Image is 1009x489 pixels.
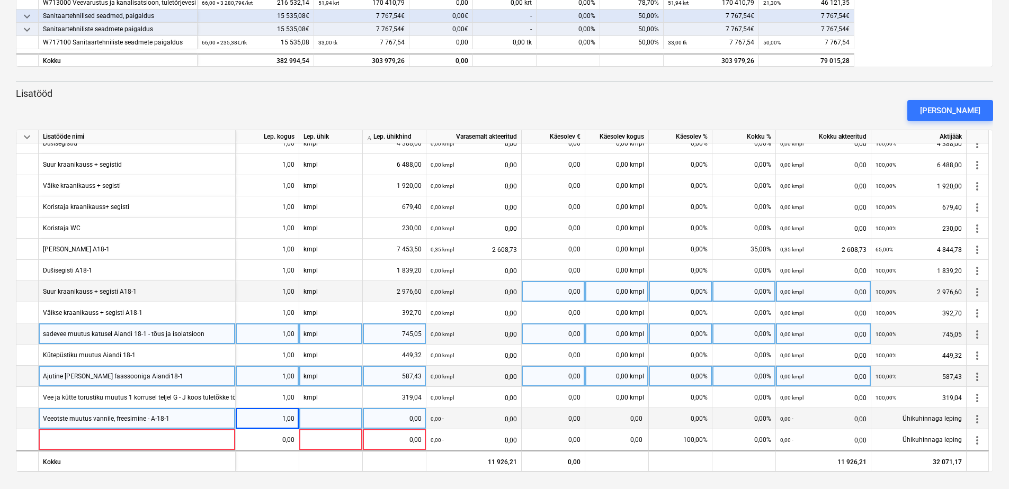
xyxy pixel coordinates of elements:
[971,349,984,362] span: more_vert
[649,239,712,260] div: 0,00%
[526,387,581,408] div: 0,00
[431,331,454,337] small: 0,00 kmpl
[21,10,33,23] span: keyboard_arrow_down
[281,36,309,49] font: 15 535,08
[526,323,581,345] div: 0,00
[526,366,581,387] div: 0,00
[299,387,363,408] div: kmpl
[16,87,993,100] p: Lisatööd
[780,395,803,401] small: 0,00 kmpl
[712,239,776,260] div: 35,00%
[971,201,984,214] span: more_vert
[971,286,984,298] span: more_vert
[367,196,422,218] div: 679,40
[367,154,422,175] div: 6 488,00
[299,130,363,143] div: Lep. ühik
[712,130,776,143] div: Kokku %
[43,323,204,344] div: sadevee muutus katusel Aiandi 18-1 - torustik ja isolatsioon
[854,366,867,387] font: 0,00
[367,302,422,323] div: 392,70
[39,450,236,472] div: Kokku
[526,218,581,239] div: 0,00
[907,100,993,121] button: [PERSON_NAME]
[780,183,803,189] small: 0,00 kmpl
[630,436,642,443] font: 0,00
[937,260,962,281] font: 1 839,20
[971,413,984,425] span: more_vert
[431,225,454,231] small: 0,00 kmpl
[43,36,193,49] div: W717100 Sanitaartehniliste seadmete paigaldus
[505,366,517,387] font: 0,00
[876,268,896,274] small: 100,00%
[409,53,473,67] div: 0,00
[585,260,649,281] div: 0,00 kmpl
[526,239,581,260] div: 0,00
[409,36,473,49] div: 0,00
[780,416,793,422] small: 0,00 -
[505,302,517,323] font: 0,00
[505,281,517,302] font: 0,00
[43,260,92,280] div: Dušisegisti A18-1
[942,196,962,218] font: 679,40
[526,281,581,302] div: 0,00
[876,331,896,337] small: 100,00%
[431,162,454,168] small: 0,00 kmpl
[240,175,294,196] div: 1,00
[876,352,896,358] small: 100,00%
[780,225,803,231] small: 0,00 kmpl
[240,154,294,175] div: 1,00
[712,218,776,239] div: 0,00%
[505,323,517,345] font: 0,00
[43,281,137,302] div: Suur kraanikauss + segisti A18-1
[842,239,867,260] font: 2 608,73
[585,175,649,196] div: 0,00 kmpl
[367,260,422,281] div: 1 839,20
[240,260,294,281] div: 1,00
[971,328,984,341] span: more_vert
[649,408,712,429] div: 0,00%
[971,180,984,193] span: more_vert
[202,55,309,68] div: 382 994,54
[431,204,454,210] small: 0,00 kmpl
[431,416,444,422] small: 0,00 -
[876,374,896,379] small: 100,00%
[505,260,517,281] font: 0,00
[763,55,850,68] div: 79 015,28
[537,10,600,23] div: 0,00%
[942,366,962,387] font: 587,43
[43,10,193,23] div: Sanitaartehnilised seadmed, paigaldus
[43,302,142,323] div: Väikse kraanikauss + segisti A18-1
[616,351,628,359] font: 0,00
[526,175,581,196] div: 0,00
[854,218,867,239] font: 0,00
[240,366,294,387] div: 1,00
[649,175,712,196] div: 0,00%
[367,281,422,302] div: 2 976,60
[780,374,803,379] small: 0,00 kmpl
[198,10,314,23] div: 15 535,08€
[43,345,136,365] div: Kütepüstiku muutus Aiandi 18-1
[854,133,867,154] font: 0,00
[854,387,867,408] font: 0,00
[712,175,776,196] div: 0,00%
[43,196,129,217] div: Koristaja kraanikauss+ segisti
[876,310,896,316] small: 100,00%
[314,10,409,23] div: 7 767,54€
[431,268,454,274] small: 0,00 kmpl
[780,310,803,316] small: 0,00 kmpl
[937,281,962,302] font: 2 976,60
[854,260,867,281] font: 0,00
[21,23,33,36] span: keyboard_arrow_down
[937,175,962,196] font: 1 920,00
[780,289,803,295] small: 0,00 kmpl
[937,154,962,175] font: 6 488,00
[971,243,984,256] span: more_vert
[876,225,896,231] small: 100,00%
[649,429,712,450] div: 100,00%
[537,23,600,36] div: 0,00%
[240,429,294,450] div: 0,00
[43,408,169,429] div: Veeotste muutus vannile, freesimine - A-18-1
[522,130,585,143] div: Käesolev €
[367,387,422,408] div: 319,04
[780,204,803,210] small: 0,00 kmpl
